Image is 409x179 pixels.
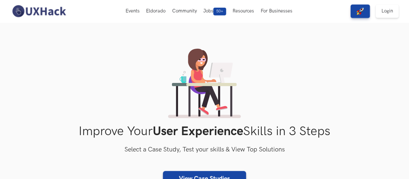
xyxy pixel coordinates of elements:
h3: Select a Case Study, Test your skills & View Top Solutions [40,145,369,155]
img: UXHack-logo.png [10,4,67,18]
strong: User Experience [153,124,243,139]
h1: Improve Your Skills in 3 Steps [40,124,369,139]
img: lady working on laptop [168,49,241,118]
img: rocket [356,7,364,15]
span: 50+ [213,8,226,15]
a: Login [376,4,399,18]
